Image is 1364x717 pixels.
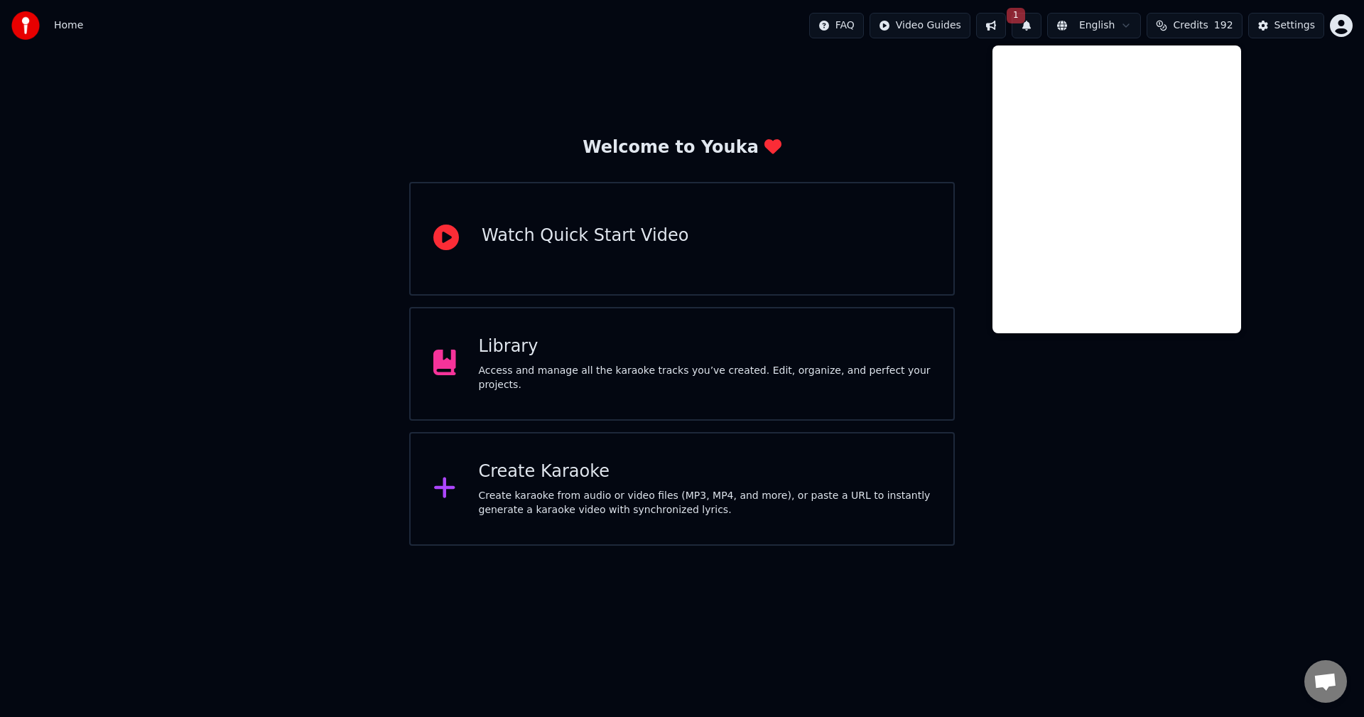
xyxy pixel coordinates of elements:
[1173,18,1208,33] span: Credits
[1274,18,1315,33] div: Settings
[1304,660,1347,703] div: Open chat
[1007,8,1025,23] span: 1
[54,18,83,33] span: Home
[1248,13,1324,38] button: Settings
[54,18,83,33] nav: breadcrumb
[479,489,931,517] div: Create karaoke from audio or video files (MP3, MP4, and more), or paste a URL to instantly genera...
[1012,13,1041,38] button: 1
[11,11,40,40] img: youka
[583,136,781,159] div: Welcome to Youka
[1214,18,1233,33] span: 192
[809,13,864,38] button: FAQ
[479,460,931,483] div: Create Karaoke
[482,225,688,247] div: Watch Quick Start Video
[479,364,931,392] div: Access and manage all the karaoke tracks you’ve created. Edit, organize, and perfect your projects.
[1147,13,1242,38] button: Credits192
[479,335,931,358] div: Library
[870,13,970,38] button: Video Guides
